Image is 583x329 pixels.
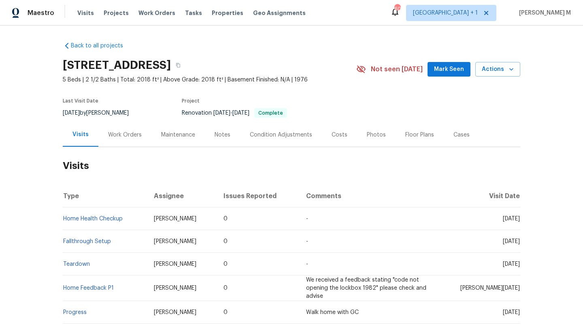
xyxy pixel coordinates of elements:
[253,9,306,17] span: Geo Assignments
[306,216,308,222] span: -
[213,110,230,116] span: [DATE]
[460,285,520,291] span: [PERSON_NAME][DATE]
[503,239,520,244] span: [DATE]
[503,310,520,315] span: [DATE]
[300,185,437,207] th: Comments
[154,285,196,291] span: [PERSON_NAME]
[63,147,520,185] h2: Visits
[475,62,520,77] button: Actions
[154,310,196,315] span: [PERSON_NAME]
[154,261,196,267] span: [PERSON_NAME]
[215,131,230,139] div: Notes
[306,239,308,244] span: -
[161,131,195,139] div: Maintenance
[63,216,123,222] a: Home Health Checkup
[63,61,171,69] h2: [STREET_ADDRESS]
[63,239,111,244] a: Fallthrough Setup
[182,110,287,116] span: Renovation
[437,185,520,207] th: Visit Date
[63,108,138,118] div: by [PERSON_NAME]
[213,110,249,116] span: -
[394,5,400,13] div: 60
[223,261,228,267] span: 0
[108,131,142,139] div: Work Orders
[482,64,514,75] span: Actions
[223,310,228,315] span: 0
[223,239,228,244] span: 0
[405,131,434,139] div: Floor Plans
[250,131,312,139] div: Condition Adjustments
[503,261,520,267] span: [DATE]
[371,65,423,73] span: Not seen [DATE]
[223,216,228,222] span: 0
[104,9,129,17] span: Projects
[154,216,196,222] span: [PERSON_NAME]
[185,10,202,16] span: Tasks
[306,277,426,299] span: We received a feedback stating "code not opening the lockbox 1982" please check and advise
[63,261,90,267] a: Teardown
[223,285,228,291] span: 0
[413,9,478,17] span: [GEOGRAPHIC_DATA] + 1
[28,9,54,17] span: Maestro
[63,98,98,103] span: Last Visit Date
[154,239,196,244] span: [PERSON_NAME]
[255,111,286,115] span: Complete
[232,110,249,116] span: [DATE]
[138,9,175,17] span: Work Orders
[453,131,470,139] div: Cases
[516,9,571,17] span: [PERSON_NAME] M
[63,185,147,207] th: Type
[147,185,217,207] th: Assignee
[367,131,386,139] div: Photos
[503,216,520,222] span: [DATE]
[171,58,185,73] button: Copy Address
[77,9,94,17] span: Visits
[212,9,243,17] span: Properties
[428,62,470,77] button: Mark Seen
[63,76,356,84] span: 5 Beds | 2 1/2 Baths | Total: 2018 ft² | Above Grade: 2018 ft² | Basement Finished: N/A | 1976
[332,131,347,139] div: Costs
[63,42,140,50] a: Back to all projects
[434,64,464,75] span: Mark Seen
[63,310,87,315] a: Progress
[217,185,300,207] th: Issues Reported
[306,310,359,315] span: Walk home with GC
[63,285,114,291] a: Home Feedback P1
[306,261,308,267] span: -
[63,110,80,116] span: [DATE]
[182,98,200,103] span: Project
[72,130,89,139] div: Visits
